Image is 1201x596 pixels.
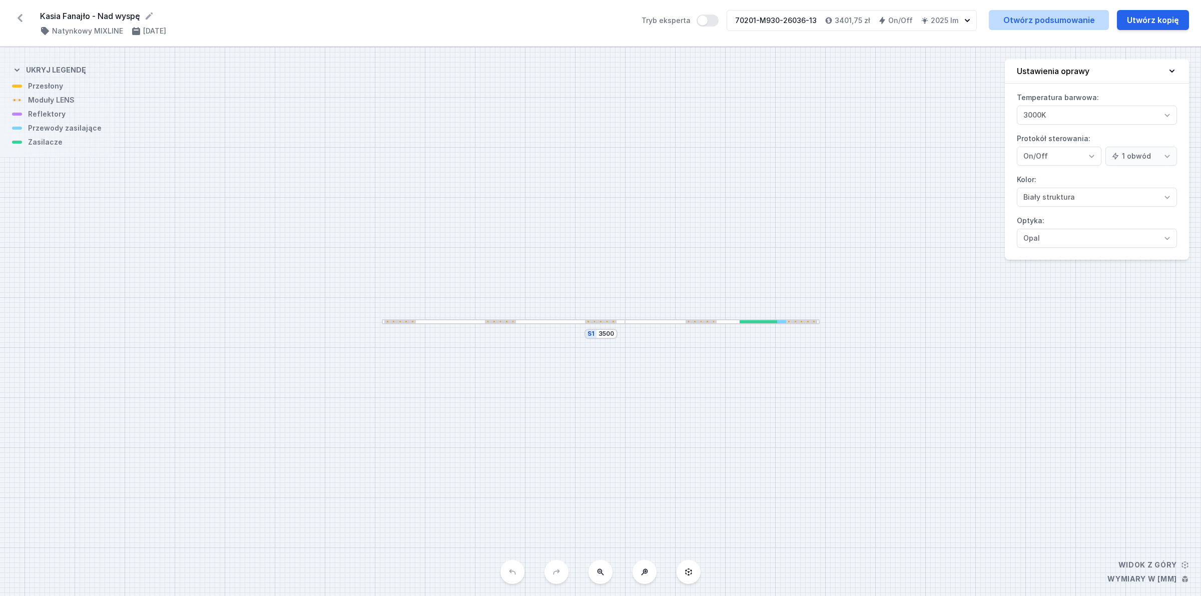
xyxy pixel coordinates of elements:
[1017,188,1177,207] select: Kolor:
[144,11,154,21] button: Edytuj nazwę projektu
[989,10,1109,30] a: Otwórz podsumowanie
[40,10,630,22] form: Kasia Fanajło - Nad wyspę
[1017,147,1101,166] select: Protokół sterowania:
[1017,131,1177,166] label: Protokół sterowania:
[12,57,86,81] button: Ukryj legendę
[1117,10,1189,30] button: Utwórz kopię
[735,16,817,26] div: 70201-M930-26036-13
[727,10,977,31] button: 70201-M930-26036-133401,75 złOn/Off2025 lm
[1105,147,1177,166] select: Protokół sterowania:
[642,15,719,27] label: Tryb eksperta
[1017,65,1089,77] h4: Ustawienia oprawy
[888,16,913,26] h4: On/Off
[26,65,86,75] h4: Ukryj legendę
[835,16,870,26] h4: 3401,75 zł
[1017,106,1177,125] select: Temperatura barwowa:
[931,16,958,26] h4: 2025 lm
[143,26,166,36] h4: [DATE]
[1017,172,1177,207] label: Kolor:
[1017,213,1177,248] label: Optyka:
[1005,59,1189,84] button: Ustawienia oprawy
[52,26,123,36] h4: Natynkowy MIXLINE
[1017,90,1177,125] label: Temperatura barwowa:
[598,330,615,338] input: Wymiar [mm]
[1017,229,1177,248] select: Optyka:
[697,15,719,27] button: Tryb eksperta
